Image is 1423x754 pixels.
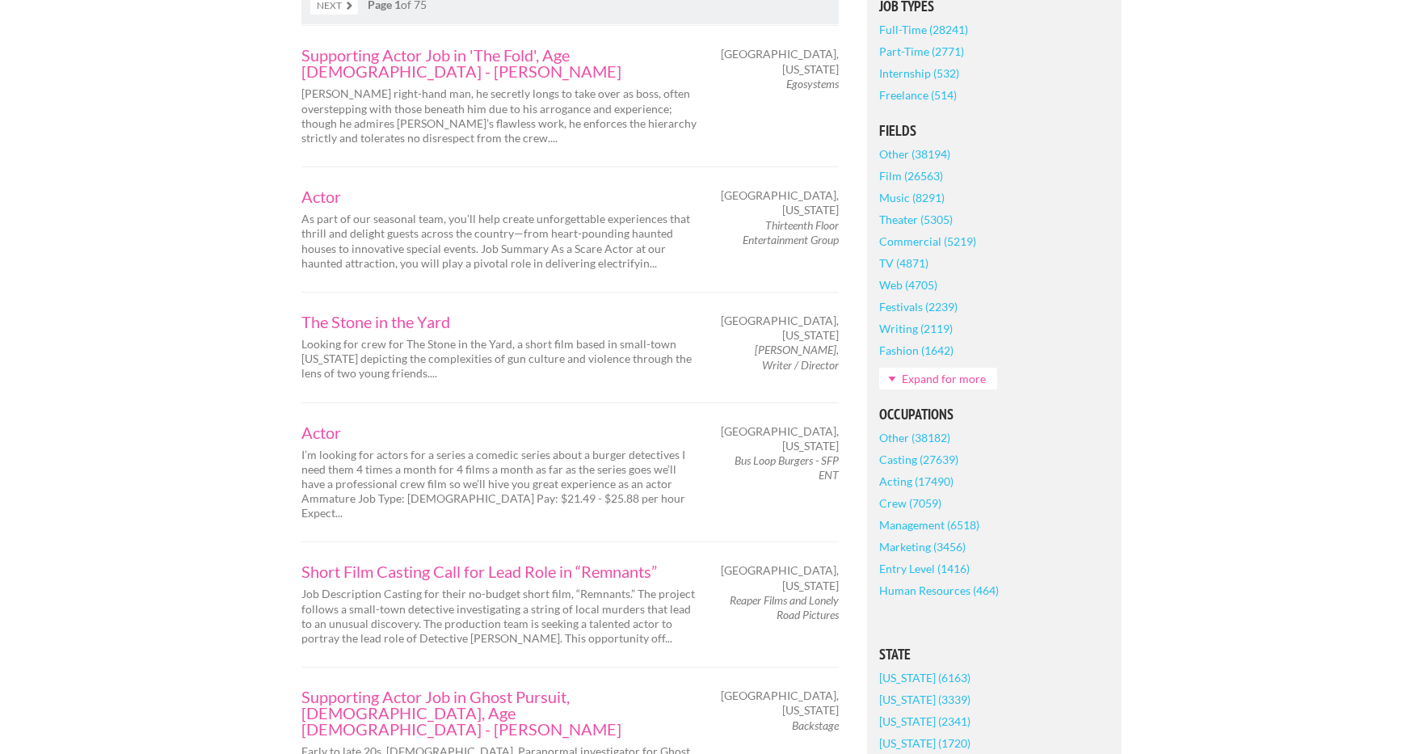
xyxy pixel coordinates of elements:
[879,339,954,361] a: Fashion (1642)
[301,86,697,145] p: [PERSON_NAME] right-hand man, he secretly longs to take over as boss, often overstepping with tho...
[879,689,970,710] a: [US_STATE] (3339)
[301,337,697,381] p: Looking for crew for The Stone in the Yard, a short film based in small-town [US_STATE] depicting...
[879,427,950,449] a: Other (38182)
[792,718,839,732] em: Backstage
[879,470,954,492] a: Acting (17490)
[879,19,968,40] a: Full-Time (28241)
[879,40,964,62] a: Part-Time (2771)
[301,424,697,440] a: Actor
[301,689,697,737] a: Supporting Actor Job in Ghost Pursuit, [DEMOGRAPHIC_DATA], Age [DEMOGRAPHIC_DATA] - [PERSON_NAME]
[879,368,997,390] a: Expand for more
[879,558,970,579] a: Entry Level (1416)
[301,587,697,646] p: Job Description Casting for their no-budget short film, “Remnants.” The project follows a small-t...
[879,536,966,558] a: Marketing (3456)
[879,62,959,84] a: Internship (532)
[879,165,943,187] a: Film (26563)
[755,343,839,371] em: [PERSON_NAME], Writer / Director
[721,314,839,343] span: [GEOGRAPHIC_DATA], [US_STATE]
[301,314,697,330] a: The Stone in the Yard
[879,274,937,296] a: Web (4705)
[301,448,697,521] p: I’m looking for actors for a series a comedic series about a burger detectives I need them 4 time...
[301,188,697,204] a: Actor
[879,143,950,165] a: Other (38194)
[743,218,839,246] em: Thirteenth Floor Entertainment Group
[301,212,697,271] p: As part of our seasonal team, you’ll help create unforgettable experiences that thrill and deligh...
[721,563,839,592] span: [GEOGRAPHIC_DATA], [US_STATE]
[879,407,1109,422] h5: Occupations
[786,77,839,91] em: Egosystems
[879,124,1109,138] h5: Fields
[879,209,953,230] a: Theater (5305)
[879,732,970,754] a: [US_STATE] (1720)
[879,187,945,209] a: Music (8291)
[879,252,928,274] a: TV (4871)
[721,47,839,76] span: [GEOGRAPHIC_DATA], [US_STATE]
[879,667,970,689] a: [US_STATE] (6163)
[721,188,839,217] span: [GEOGRAPHIC_DATA], [US_STATE]
[879,579,999,601] a: Human Resources (464)
[879,449,958,470] a: Casting (27639)
[879,514,979,536] a: Management (6518)
[879,230,976,252] a: Commercial (5219)
[879,710,970,732] a: [US_STATE] (2341)
[879,296,958,318] a: Festivals (2239)
[721,689,839,718] span: [GEOGRAPHIC_DATA], [US_STATE]
[879,318,953,339] a: Writing (2119)
[879,647,1109,662] h5: State
[721,424,839,453] span: [GEOGRAPHIC_DATA], [US_STATE]
[879,84,957,106] a: Freelance (514)
[735,453,839,482] em: Bus Loop Burgers - SFP ENT
[301,47,697,79] a: Supporting Actor Job in 'The Fold', Age [DEMOGRAPHIC_DATA] - [PERSON_NAME]
[301,563,697,579] a: Short Film Casting Call for Lead Role in “Remnants”
[730,593,839,621] em: Reaper Films and Lonely Road Pictures
[879,492,941,514] a: Crew (7059)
